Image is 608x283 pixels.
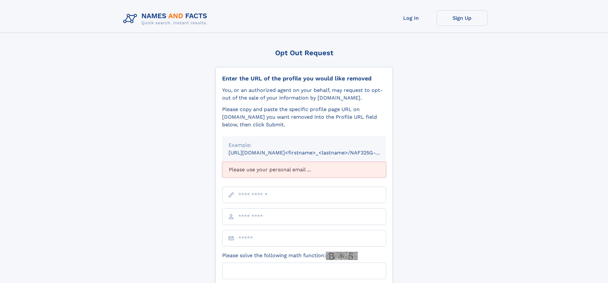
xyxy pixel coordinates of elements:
div: Please copy and paste the specific profile page URL on [DOMAIN_NAME] you want removed into the Pr... [222,106,386,129]
small: [URL][DOMAIN_NAME]<firstname>_<lastname>/NAF325G-xxxxxxxx [229,150,398,156]
a: Sign Up [437,10,488,26]
div: You, or an authorized agent on your behalf, may request to opt-out of the sale of your informatio... [222,86,386,102]
label: Please solve the following math function: [222,252,358,260]
img: Logo Names and Facts [121,10,213,27]
div: Please use your personal email ... [222,162,386,178]
div: Enter the URL of the profile you would like removed [222,75,386,82]
div: Example: [229,141,380,149]
a: Log In [386,10,437,26]
div: Opt Out Request [215,49,393,57]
